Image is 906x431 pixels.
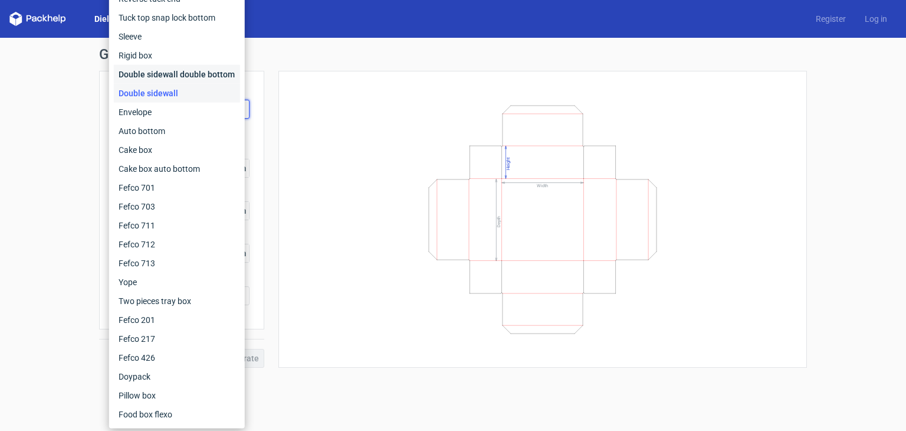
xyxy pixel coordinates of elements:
div: Fefco 703 [114,197,240,216]
a: Dielines [85,13,134,25]
div: Cake box auto bottom [114,159,240,178]
text: Height [505,157,511,170]
a: Log in [855,13,897,25]
div: Fefco 217 [114,329,240,348]
div: Rigid box [114,46,240,65]
text: Width [537,183,548,188]
div: Fefco 701 [114,178,240,197]
div: Sleeve [114,27,240,46]
h1: Generate new dieline [99,47,807,61]
div: Food box flexo [114,405,240,424]
div: Fefco 426 [114,348,240,367]
div: Auto bottom [114,122,240,141]
div: Envelope [114,103,240,122]
div: Fefco 201 [114,311,240,329]
div: Fefco 711 [114,216,240,235]
a: Register [806,13,855,25]
div: Fefco 712 [114,235,240,254]
div: Fefco 713 [114,254,240,273]
div: Pillow box [114,386,240,405]
div: Two pieces tray box [114,292,240,311]
div: Doypack [114,367,240,386]
div: Double sidewall [114,84,240,103]
text: Depth [496,215,501,227]
div: Yope [114,273,240,292]
div: Double sidewall double bottom [114,65,240,84]
div: Tuck top snap lock bottom [114,8,240,27]
div: Cake box [114,141,240,159]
